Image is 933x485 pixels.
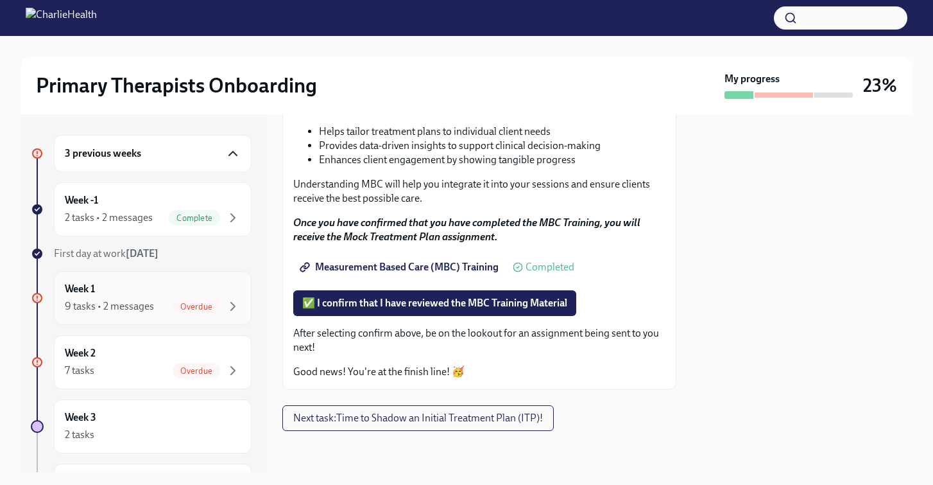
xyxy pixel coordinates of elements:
img: CharlieHealth [26,8,97,28]
span: Completed [526,262,574,272]
a: Week -12 tasks • 2 messagesComplete [31,182,252,236]
button: ✅ I confirm that I have reviewed the MBC Training Material [293,290,576,316]
span: Measurement Based Care (MBC) Training [302,261,499,274]
p: Good news! You're at the finish line! 🥳 [293,365,665,379]
span: Overdue [173,302,220,312]
strong: [DATE] [126,247,158,260]
p: After selecting confirm above, be on the lookout for an assignment being sent to you next! [293,326,665,355]
span: ✅ I confirm that I have reviewed the MBC Training Material [302,297,567,310]
div: 7 tasks [65,364,94,378]
h6: Week 3 [65,410,96,425]
p: Understanding MBC will help you integrate it into your sessions and ensure clients receive the be... [293,177,665,206]
strong: Once you have confirmed that you have completed the MBC Training, you will receive the Mock Treat... [293,216,640,243]
li: Helps tailor treatment plans to individual client needs [319,125,665,139]
span: Complete [169,213,220,223]
span: First day at work [54,247,158,260]
a: Measurement Based Care (MBC) Training [293,254,508,280]
span: Overdue [173,366,220,376]
div: 3 previous weeks [54,135,252,172]
h6: 3 previous weeks [65,146,141,161]
a: Week 19 tasks • 2 messagesOverdue [31,271,252,325]
li: Enhances client engagement by showing tangible progress [319,153,665,167]
div: 2 tasks [65,428,94,442]
span: Next task : Time to Shadow an Initial Treatment Plan (ITP)! [293,412,543,425]
h6: Week 2 [65,346,96,360]
button: Next task:Time to Shadow an Initial Treatment Plan (ITP)! [282,405,554,431]
strong: My progress [724,72,780,86]
a: First day at work[DATE] [31,247,252,261]
div: 9 tasks • 2 messages [65,299,154,313]
a: Week 32 tasks [31,400,252,454]
div: 2 tasks • 2 messages [65,211,153,225]
h6: Week -1 [65,193,98,207]
h2: Primary Therapists Onboarding [36,73,317,98]
h3: 23% [863,74,897,97]
h6: Week 1 [65,282,95,296]
li: Provides data-driven insights to support clinical decision-making [319,139,665,153]
a: Week 27 tasksOverdue [31,335,252,389]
